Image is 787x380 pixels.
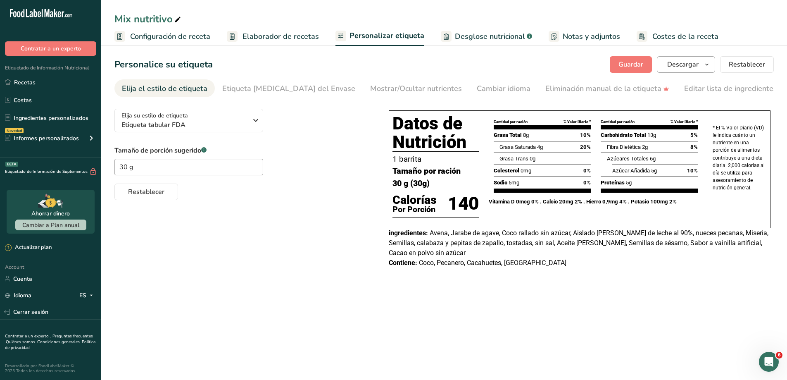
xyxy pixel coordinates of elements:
button: Guardar [610,56,652,73]
span: Coco, Pecanero, Cacahuetes, [GEOGRAPHIC_DATA] [419,259,566,267]
div: Ahorrar dinero [31,209,70,218]
span: 30 g (30g) [392,177,430,190]
p: 140 [448,190,479,217]
span: Tamaño por ración [392,165,461,177]
button: Cambiar a Plan anual [15,220,86,230]
span: 2g [642,144,648,150]
span: 10% [687,167,698,175]
div: Elija el estilo de etiqueta [122,83,207,94]
a: Configuración de receta [114,27,210,46]
span: Notas y adjuntos [563,31,620,42]
div: % Valor Diario * [670,119,698,125]
button: Contratar a un experto [5,41,96,56]
div: Mix nutritivo [114,12,183,26]
p: Vitamina D 0mcg 0% . Calcio 20mg 2% . Hierro 0,9mg 4% . Potasio 100mg 2% [489,198,703,206]
div: Desarrollado por FoodLabelMaker © 2025 Todos los derechos reservados [5,363,96,373]
span: Elija su estilo de etiqueta [121,111,188,120]
span: Grasa Total [494,132,522,138]
div: Cambiar idioma [477,83,530,94]
span: Elaborador de recetas [243,31,319,42]
span: Carbohidrato Total [601,132,646,138]
span: Configuración de receta [130,31,210,42]
a: Elaborador de recetas [227,27,319,46]
p: Calorías [392,194,437,206]
span: Contiene: [389,259,417,267]
span: 6g [650,155,656,162]
div: Cantidad por ración [601,119,635,125]
a: Idioma [5,288,31,303]
span: 0% [583,179,591,187]
span: 5g [651,167,657,174]
iframe: Intercom live chat [759,352,779,372]
div: Actualizar plan [5,244,52,252]
button: Elija su estilo de etiqueta Etiqueta tabular FDA [114,109,263,132]
span: 10% [580,131,591,139]
span: 0mg [521,167,531,174]
span: 6 [776,352,782,358]
p: * El % Valor Diario (VD) le indica cuánto un nutriente en una porción de alimentos contribuye a u... [713,124,767,191]
span: 20% [580,143,591,151]
span: ingredientes: [389,229,428,237]
h1: Personalice su etiqueta [114,58,213,72]
span: 8g [523,132,529,138]
button: Restablecer [720,56,774,73]
div: % Valor Diario * [564,119,591,125]
p: 1 barrita [392,153,479,165]
div: Etiqueta [MEDICAL_DATA] del Envase [222,83,355,94]
span: Desglose nutricional [455,31,525,42]
span: Fibra Dietética [607,144,641,150]
a: Quiénes somos . [6,339,37,345]
span: 13g [647,132,656,138]
span: Descargar [667,60,699,69]
a: Condiciones generales . [37,339,82,345]
span: Personalizar etiqueta [350,30,424,41]
div: Informes personalizados [5,134,79,143]
span: Sodio [494,179,507,186]
a: Contratar a un experto . [5,333,51,339]
span: Azúcares Totales [607,155,649,162]
span: Restablecer [128,187,164,197]
a: Preguntas frecuentes . [5,333,93,345]
span: 5g [626,179,632,186]
span: Avena, Jarabe de agave, Coco rallado sin azúcar, Aislado [PERSON_NAME] de leche al 90%, nueces pe... [389,229,768,257]
span: 8% [690,143,698,151]
span: 0% [583,167,591,175]
span: Colesterol [494,167,519,174]
span: Proteínas [601,179,625,186]
span: Guardar [618,60,643,69]
a: Desglose nutricional [441,27,532,46]
div: ES [79,290,96,300]
span: Grasa Trans [499,155,528,162]
span: Restablecer [729,60,765,69]
span: Costes de la receta [652,31,718,42]
button: Restablecer [114,184,178,200]
div: Mostrar/Ocultar nutrientes [370,83,462,94]
a: Costes de la receta [637,27,718,46]
p: Por Porción [392,206,437,213]
button: Descargar [657,56,715,73]
label: Tamaño de porción sugerido [114,146,263,155]
span: 0g [530,155,535,162]
span: 4g [537,144,543,150]
a: Política de privacidad [5,339,95,351]
span: Etiqueta tabular FDA [121,120,247,130]
span: Grasa Saturada [499,144,536,150]
span: 5% [690,131,698,139]
div: Cantidad por ración [494,119,528,125]
div: Novedad [5,128,24,133]
span: 5mg [509,179,519,186]
span: Cambiar a Plan anual [22,221,79,229]
div: BETA [5,162,18,167]
span: Azúcar Añadida [612,167,650,174]
h1: Datos de Nutrición [392,114,479,152]
a: Notas y adjuntos [549,27,620,46]
a: Personalizar etiqueta [335,26,424,46]
div: Eliminación manual de la etiqueta [545,83,669,94]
